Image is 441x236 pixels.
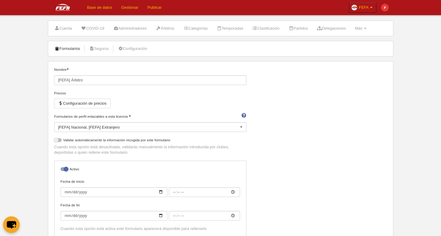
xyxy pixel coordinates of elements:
a: Categorías [180,24,211,33]
a: FEFA [349,2,376,13]
span: [FEFA] Extranjero [89,125,120,129]
label: Fecha de inicio [61,179,240,197]
a: Cuenta [51,24,75,33]
input: Fecha de fin [169,211,240,221]
a: Formularios [51,44,84,53]
a: Administradores [110,24,150,33]
a: Seguros [86,44,112,53]
span: FEFA [359,5,369,11]
a: Árbitros [152,24,178,33]
i: Obligatorio [129,115,131,117]
label: Activo [61,166,240,173]
label: Formularios de perfil enlazables a esta licencia [54,114,246,119]
i: Obligatorio [67,68,68,70]
button: chat-button [3,216,20,233]
a: Partidos [285,24,311,33]
span: Más [355,26,362,31]
label: Nombre [54,67,246,85]
a: Configuración [115,44,150,53]
span: [FEFA] Nacional [58,125,87,129]
img: c2l6ZT0zMHgzMCZmcz05JnRleHQ9UCZiZz1lNTM5MzU%3D.png [381,4,389,11]
a: Más [352,24,370,33]
input: Fecha de fin [61,211,167,221]
p: Cuando esta opción está desactivada, validarás manualmente la información introducida por clubes,... [54,144,246,155]
input: Fecha de inicio [169,187,240,197]
input: Fecha de inicio [61,187,167,197]
a: Delegaciones [314,24,349,33]
button: Configuración de precios [54,99,111,108]
input: Nombre [54,75,246,85]
label: Validar automáticamente la información recogida por este formulario [54,137,246,144]
a: COVID-19 [78,24,108,33]
img: FEFA [48,4,78,11]
div: Cuando esta opción está activa este formulario aparecerá disponible para rellenarlo [61,226,240,231]
a: Clasificación [249,24,283,33]
div: Precios [54,90,246,96]
img: Oazxt6wLFNvE.30x30.jpg [351,5,357,11]
label: Fecha de fin [61,202,240,221]
div: Configuración [48,10,393,21]
a: Temporadas [213,24,247,33]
